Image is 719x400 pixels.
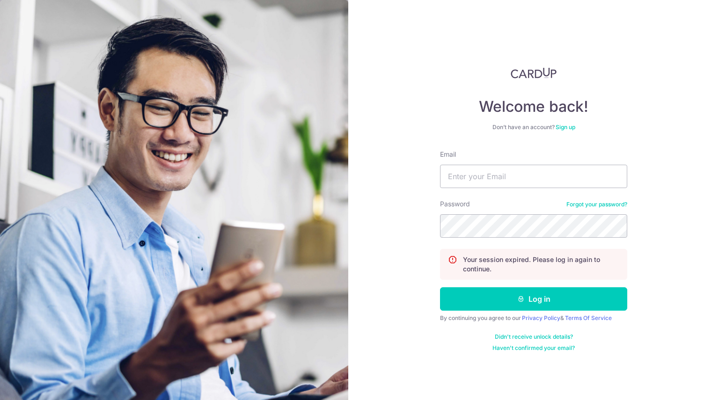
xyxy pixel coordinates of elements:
[566,201,627,208] a: Forgot your password?
[556,124,575,131] a: Sign up
[492,344,575,352] a: Haven't confirmed your email?
[440,150,456,159] label: Email
[495,333,573,341] a: Didn't receive unlock details?
[565,314,612,321] a: Terms Of Service
[463,255,619,274] p: Your session expired. Please log in again to continue.
[440,199,470,209] label: Password
[440,314,627,322] div: By continuing you agree to our &
[511,67,557,79] img: CardUp Logo
[522,314,560,321] a: Privacy Policy
[440,97,627,116] h4: Welcome back!
[440,287,627,311] button: Log in
[440,124,627,131] div: Don’t have an account?
[440,165,627,188] input: Enter your Email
